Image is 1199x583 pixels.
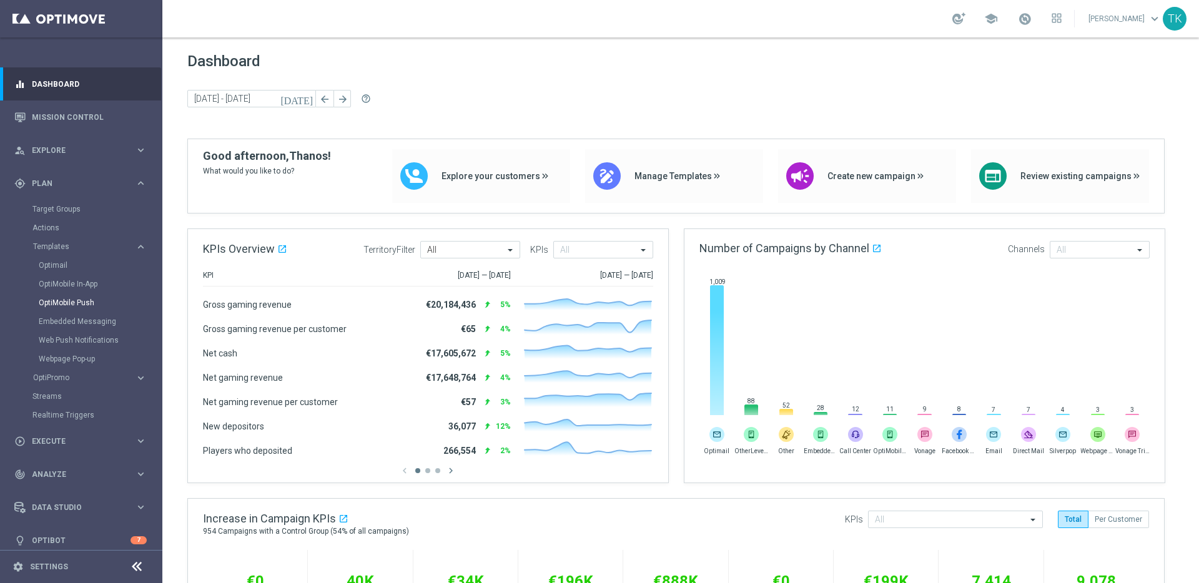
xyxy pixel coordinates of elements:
[14,79,26,90] i: equalizer
[39,279,130,289] a: OptiMobile In-App
[32,147,135,154] span: Explore
[32,504,135,511] span: Data Studio
[135,372,147,384] i: keyboard_arrow_right
[39,316,130,326] a: Embedded Messaging
[1148,12,1162,26] span: keyboard_arrow_down
[14,178,26,189] i: gps_fixed
[39,275,161,293] div: OptiMobile In-App
[14,502,135,513] div: Data Studio
[14,436,147,446] button: play_circle_outline Execute keyboard_arrow_right
[135,144,147,156] i: keyboard_arrow_right
[14,67,147,100] div: Dashboard
[32,391,130,401] a: Streams
[32,373,147,383] button: OptiPromo keyboard_arrow_right
[14,469,26,480] i: track_changes
[14,536,147,546] button: lightbulb Optibot 7
[14,145,147,155] button: person_search Explore keyboard_arrow_right
[32,218,161,237] div: Actions
[14,100,147,134] div: Mission Control
[135,241,147,253] i: keyboard_arrow_right
[14,178,135,189] div: Plan
[12,561,24,572] i: settings
[33,374,122,381] span: OptiPromo
[39,335,130,345] a: Web Push Notifications
[33,374,135,381] div: OptiPromo
[39,256,161,275] div: Optimail
[14,469,135,480] div: Analyze
[14,502,147,512] button: Data Studio keyboard_arrow_right
[1087,9,1163,28] a: [PERSON_NAME]keyboard_arrow_down
[14,112,147,122] button: Mission Control
[32,100,147,134] a: Mission Control
[32,204,130,214] a: Target Groups
[39,350,161,368] div: Webpage Pop-up
[39,331,161,350] div: Web Push Notifications
[32,223,130,233] a: Actions
[39,312,161,331] div: Embedded Messaging
[32,242,147,252] button: Templates keyboard_arrow_right
[135,177,147,189] i: keyboard_arrow_right
[135,501,147,513] i: keyboard_arrow_right
[14,436,26,447] i: play_circle_outline
[14,145,26,156] i: person_search
[14,145,135,156] div: Explore
[33,243,122,250] span: Templates
[32,368,161,387] div: OptiPromo
[14,436,135,447] div: Execute
[39,260,130,270] a: Optimail
[984,12,998,26] span: school
[32,410,130,420] a: Realtime Triggers
[39,298,130,308] a: OptiMobile Push
[32,387,161,406] div: Streams
[14,524,147,557] div: Optibot
[131,536,147,544] div: 7
[135,468,147,480] i: keyboard_arrow_right
[14,535,26,546] i: lightbulb
[32,237,161,368] div: Templates
[32,67,147,100] a: Dashboard
[14,469,147,479] button: track_changes Analyze keyboard_arrow_right
[1163,7,1187,31] div: TK
[33,243,135,250] div: Templates
[39,293,161,312] div: OptiMobile Push
[14,79,147,89] button: equalizer Dashboard
[135,435,147,447] i: keyboard_arrow_right
[32,180,135,187] span: Plan
[32,524,131,557] a: Optibot
[30,563,68,571] a: Settings
[32,406,161,424] div: Realtime Triggers
[14,179,147,189] button: gps_fixed Plan keyboard_arrow_right
[32,438,135,445] span: Execute
[32,471,135,478] span: Analyze
[32,200,161,218] div: Target Groups
[39,354,130,364] a: Webpage Pop-up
